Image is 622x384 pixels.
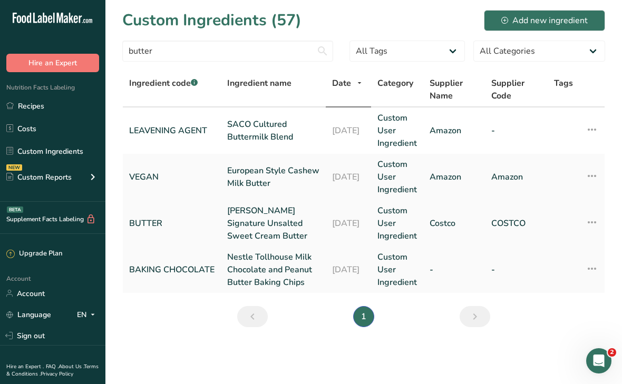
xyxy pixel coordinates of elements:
[430,124,479,137] a: Amazon
[491,77,541,102] span: Supplier Code
[586,348,611,373] iframe: Intercom live chat
[430,217,479,230] a: Costco
[484,10,605,31] button: Add new ingredient
[491,263,541,276] a: -
[332,124,364,137] a: [DATE]
[377,158,417,196] a: Custom User Ingredient
[332,77,351,90] span: Date
[227,118,319,143] a: SACO Cultured Buttermilk Blend
[332,171,364,183] a: [DATE]
[6,306,51,324] a: Language
[227,204,319,242] a: [PERSON_NAME] Signature Unsalted Sweet Cream Butter
[377,112,417,150] a: Custom User Ingredient
[59,363,84,370] a: About Us .
[6,363,99,378] a: Terms & Conditions .
[332,263,364,276] a: [DATE]
[77,308,99,321] div: EN
[227,251,319,289] a: Nestle Tollhouse Milk Chocolate and Peanut Butter Baking Chips
[129,171,215,183] a: VEGAN
[46,363,59,370] a: FAQ .
[6,172,72,183] div: Custom Reports
[430,77,479,102] span: Supplier Name
[6,363,44,370] a: Hire an Expert .
[491,217,541,230] a: COSTCO
[6,249,62,259] div: Upgrade Plan
[501,14,588,27] div: Add new ingredient
[430,263,479,276] a: -
[7,206,23,213] div: BETA
[6,54,99,72] button: Hire an Expert
[129,124,215,137] a: LEAVENING AGENT
[430,171,479,183] a: Amazon
[122,41,333,62] input: Search for ingredient
[6,164,22,171] div: NEW
[227,164,319,190] a: European Style Cashew Milk Butter
[129,217,215,230] a: BUTTER
[237,306,268,327] a: Previous
[227,77,291,90] span: Ingredient name
[460,306,490,327] a: Next
[491,171,541,183] a: Amazon
[377,77,413,90] span: Category
[129,263,215,276] a: BAKING CHOCOLATE
[122,8,302,32] h1: Custom Ingredients (57)
[332,217,364,230] a: [DATE]
[554,77,573,90] span: Tags
[608,348,616,357] span: 2
[491,124,541,137] a: -
[129,77,198,89] span: Ingredient code
[377,251,417,289] a: Custom User Ingredient
[377,204,417,242] a: Custom User Ingredient
[41,370,73,378] a: Privacy Policy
